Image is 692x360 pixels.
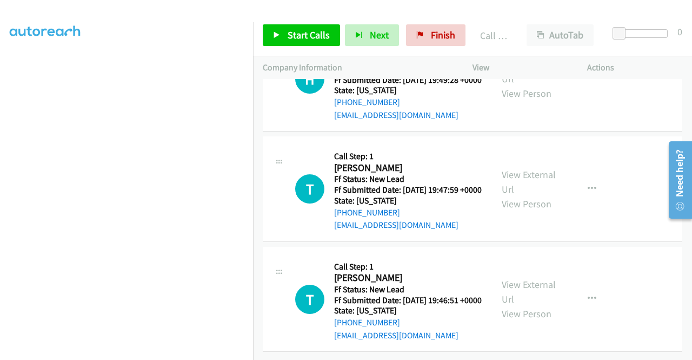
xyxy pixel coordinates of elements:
h5: Call Step: 1 [334,151,482,162]
p: View [473,61,568,74]
h1: T [295,285,324,314]
span: Next [370,29,389,41]
div: The call is yet to be attempted [295,285,324,314]
h5: Call Step: 1 [334,261,482,272]
h5: State: [US_STATE] [334,195,482,206]
div: Delay between calls (in seconds) [618,29,668,38]
a: Finish [406,24,465,46]
h5: Ff Status: New Lead [334,174,482,185]
h5: Ff Status: New Lead [334,284,482,295]
div: The call is yet to be attempted [295,64,324,94]
h5: Ff Submitted Date: [DATE] 19:46:51 +0000 [334,295,482,306]
button: Next [345,24,399,46]
a: View Person [502,87,551,100]
h5: State: [US_STATE] [334,85,482,96]
a: Start Calls [263,24,340,46]
a: View External Url [502,278,556,305]
a: [PHONE_NUMBER] [334,97,400,107]
a: [EMAIL_ADDRESS][DOMAIN_NAME] [334,110,458,120]
p: Actions [587,61,682,74]
button: AutoTab [527,24,594,46]
h5: State: [US_STATE] [334,305,482,316]
a: View External Url [502,168,556,195]
div: 0 [677,24,682,39]
p: Company Information [263,61,453,74]
span: Finish [431,29,455,41]
h2: [PERSON_NAME] [334,272,478,284]
a: View Person [502,307,551,320]
iframe: Resource Center [661,137,692,223]
p: Call Completed [480,28,507,43]
h1: T [295,174,324,204]
h5: Ff Submitted Date: [DATE] 19:47:59 +0000 [334,185,482,195]
a: [PHONE_NUMBER] [334,207,400,218]
h5: Ff Submitted Date: [DATE] 19:49:28 +0000 [334,75,482,86]
div: The call is yet to be attempted [295,174,324,204]
h2: [PERSON_NAME] [334,162,478,174]
a: [PHONE_NUMBER] [334,317,400,328]
a: View Person [502,198,551,210]
a: [EMAIL_ADDRESS][DOMAIN_NAME] [334,330,458,341]
a: [EMAIL_ADDRESS][DOMAIN_NAME] [334,220,458,230]
h1: H [295,64,324,94]
span: Start Calls [288,29,330,41]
